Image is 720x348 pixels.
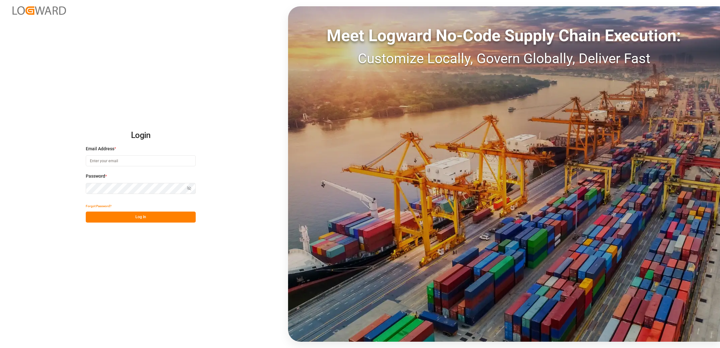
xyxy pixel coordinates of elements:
[86,201,112,212] button: Forgot Password?
[86,212,196,223] button: Log In
[13,6,66,15] img: Logward_new_orange.png
[86,125,196,146] h2: Login
[288,24,720,48] div: Meet Logward No-Code Supply Chain Execution:
[86,173,105,180] span: Password
[288,48,720,69] div: Customize Locally, Govern Globally, Deliver Fast
[86,146,114,152] span: Email Address
[86,155,196,166] input: Enter your email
